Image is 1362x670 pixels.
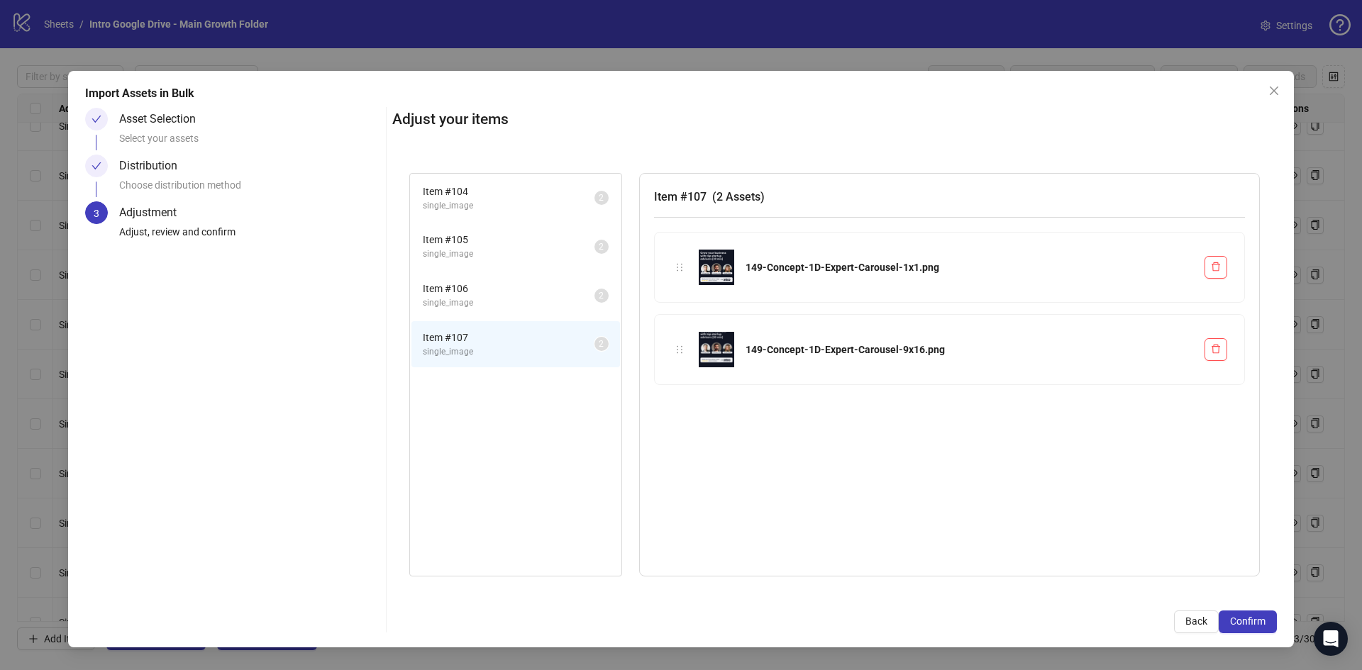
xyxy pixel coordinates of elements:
[94,208,99,219] span: 3
[594,289,609,303] sup: 2
[423,330,594,345] span: Item # 107
[594,191,609,205] sup: 2
[119,224,380,248] div: Adjust, review and confirm
[1185,615,1207,627] span: Back
[599,339,604,349] span: 2
[599,291,604,301] span: 2
[423,296,594,310] span: single_image
[92,161,101,171] span: check
[423,345,594,359] span: single_image
[1219,610,1277,633] button: Confirm
[119,108,207,130] div: Asset Selection
[1205,338,1227,361] button: Delete
[119,201,188,224] div: Adjustment
[423,184,594,199] span: Item # 104
[672,259,687,275] div: holder
[1211,262,1221,272] span: delete
[1314,622,1348,656] div: Open Intercom Messenger
[119,177,380,201] div: Choose distribution method
[92,114,101,124] span: check
[1230,615,1266,627] span: Confirm
[119,155,189,177] div: Distribution
[675,262,685,272] span: holder
[1263,79,1285,102] button: Close
[1211,344,1221,354] span: delete
[599,242,604,252] span: 2
[85,85,1277,102] div: Import Assets in Bulk
[423,247,594,261] span: single_image
[392,108,1277,131] h2: Adjust your items
[1174,610,1219,633] button: Back
[699,250,734,285] img: 149-Concept-1D-Expert-Carousel-1x1.png
[746,259,1193,275] div: 149-Concept-1D-Expert-Carousel-1x1.png
[672,342,687,357] div: holder
[699,332,734,367] img: 149-Concept-1D-Expert-Carousel-9x16.png
[675,345,685,354] span: holder
[594,337,609,351] sup: 2
[654,188,1245,206] h3: Item # 107
[119,130,380,155] div: Select your assets
[599,193,604,203] span: 2
[712,190,765,203] span: ( 2 Assets )
[423,199,594,213] span: single_image
[423,232,594,247] span: Item # 105
[746,342,1193,357] div: 149-Concept-1D-Expert-Carousel-9x16.png
[1268,85,1280,96] span: close
[423,281,594,296] span: Item # 106
[594,240,609,254] sup: 2
[1205,256,1227,279] button: Delete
